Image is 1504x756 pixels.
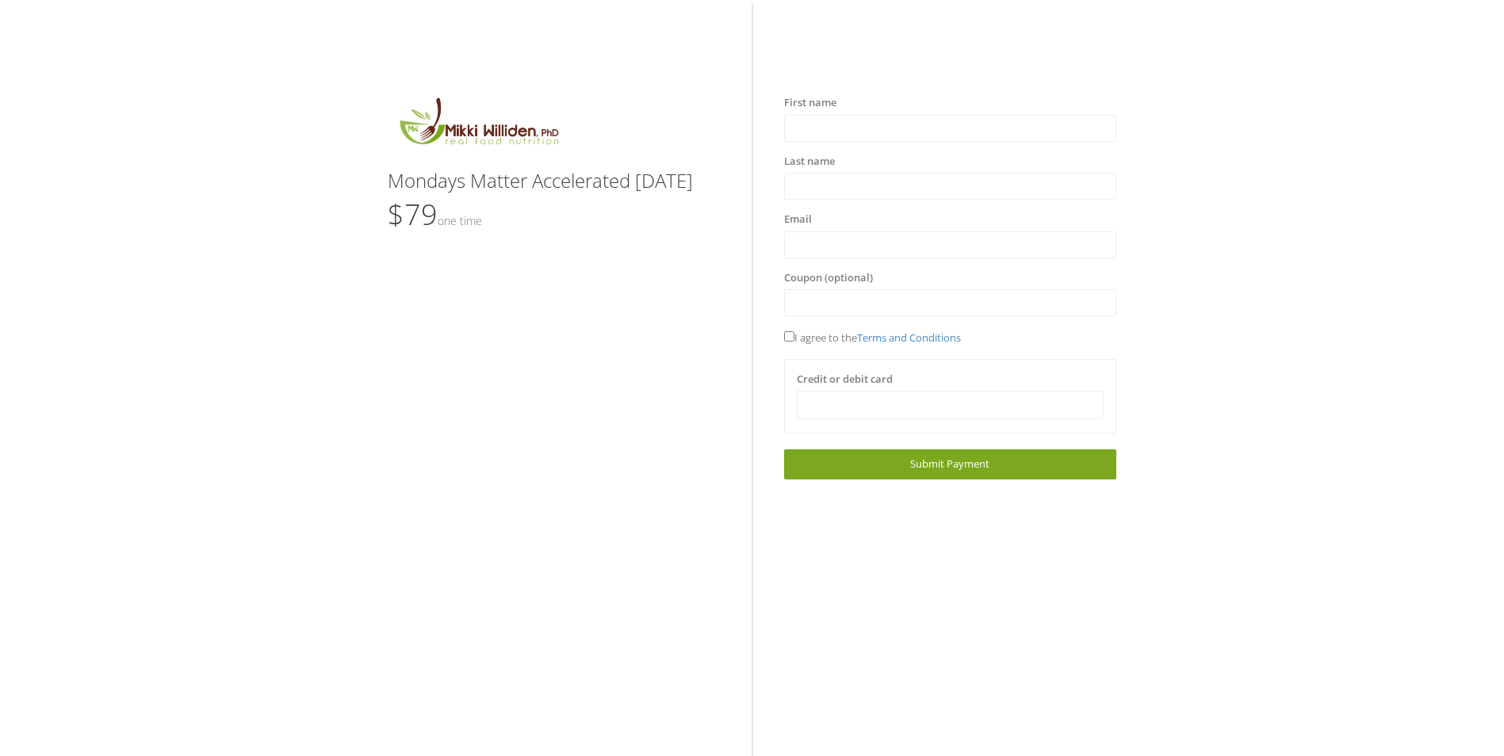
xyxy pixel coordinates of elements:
[784,95,836,111] label: First name
[784,154,835,170] label: Last name
[857,330,961,345] a: Terms and Conditions
[784,270,873,286] label: Coupon (optional)
[784,449,1116,479] a: Submit Payment
[388,195,482,234] span: $79
[797,372,893,388] label: Credit or debit card
[388,170,720,191] h3: Mondays Matter Accelerated [DATE]
[438,213,482,228] small: One time
[388,95,568,155] img: MikkiLogoMain.png
[807,399,1093,412] iframe: Secure card payment input frame
[784,330,961,345] span: I agree to the
[784,212,812,227] label: Email
[910,456,989,471] span: Submit Payment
